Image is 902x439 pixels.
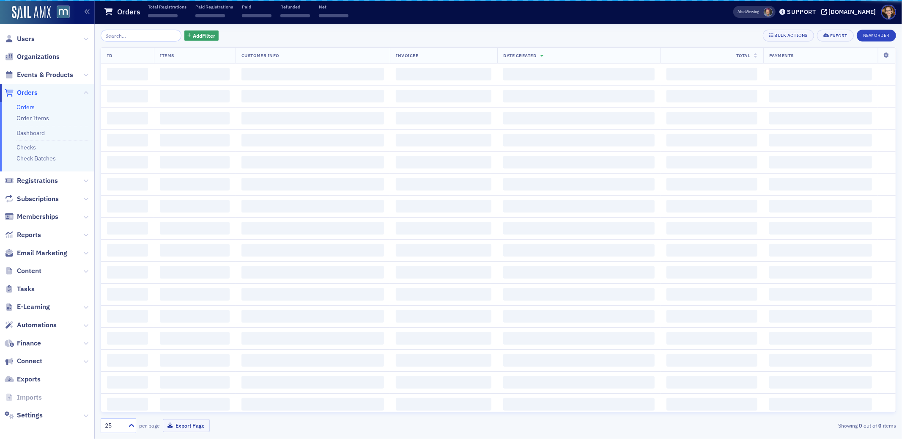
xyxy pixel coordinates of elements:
[241,354,384,367] span: ‌
[829,8,876,16] div: [DOMAIN_NAME]
[160,376,230,389] span: ‌
[396,68,491,80] span: ‌
[396,90,491,102] span: ‌
[5,266,41,276] a: Content
[503,200,655,213] span: ‌
[5,320,57,330] a: Automations
[107,222,148,235] span: ‌
[666,200,757,213] span: ‌
[107,376,148,389] span: ‌
[107,266,148,279] span: ‌
[503,288,655,301] span: ‌
[5,375,41,384] a: Exports
[242,4,271,10] p: Paid
[769,52,794,58] span: Payments
[107,398,148,411] span: ‌
[5,411,43,420] a: Settings
[17,194,59,204] span: Subscriptions
[319,14,348,17] span: ‌
[666,310,757,323] span: ‌
[666,332,757,345] span: ‌
[107,90,148,102] span: ‌
[503,156,655,168] span: ‌
[666,244,757,257] span: ‌
[241,222,384,235] span: ‌
[17,34,35,44] span: Users
[503,134,655,146] span: ‌
[160,288,230,301] span: ‌
[17,88,38,97] span: Orders
[107,310,148,323] span: ‌
[17,248,67,258] span: Email Marketing
[396,398,491,411] span: ‌
[148,14,178,17] span: ‌
[396,244,491,257] span: ‌
[160,222,230,235] span: ‌
[280,14,310,17] span: ‌
[5,70,73,80] a: Events & Products
[107,244,148,257] span: ‌
[148,4,186,10] p: Total Registrations
[117,7,140,17] h1: Orders
[160,354,230,367] span: ‌
[830,33,847,38] div: Export
[503,90,655,102] span: ‌
[160,68,230,80] span: ‌
[241,376,384,389] span: ‌
[769,68,872,80] span: ‌
[769,332,872,345] span: ‌
[160,398,230,411] span: ‌
[769,156,872,168] span: ‌
[107,178,148,191] span: ‌
[107,288,148,301] span: ‌
[5,248,67,258] a: Email Marketing
[17,284,35,294] span: Tasks
[666,156,757,168] span: ‌
[769,222,872,235] span: ‌
[787,8,816,16] div: Support
[503,332,655,345] span: ‌
[160,90,230,102] span: ‌
[503,244,655,257] span: ‌
[241,266,384,279] span: ‌
[107,156,148,168] span: ‌
[17,266,41,276] span: Content
[184,30,219,41] button: AddFilter
[503,222,655,235] span: ‌
[666,68,757,80] span: ‌
[817,30,854,41] button: Export
[396,376,491,389] span: ‌
[738,9,759,15] span: Viewing
[396,52,418,58] span: Invoicee
[241,112,384,124] span: ‌
[241,156,384,168] span: ‌
[396,134,491,146] span: ‌
[17,411,43,420] span: Settings
[242,14,271,17] span: ‌
[12,6,51,19] img: SailAMX
[503,310,655,323] span: ‌
[877,422,883,429] strong: 0
[160,332,230,345] span: ‌
[881,5,896,19] span: Profile
[57,6,70,19] img: SailAMX
[5,302,50,312] a: E-Learning
[5,212,58,221] a: Memberships
[5,194,59,204] a: Subscriptions
[769,112,872,124] span: ‌
[821,9,879,15] button: [DOMAIN_NAME]
[16,103,35,111] a: Orders
[107,354,148,367] span: ‌
[17,70,73,80] span: Events & Products
[769,90,872,102] span: ‌
[5,52,60,61] a: Organizations
[769,354,872,367] span: ‌
[16,114,49,122] a: Order Items
[51,6,70,20] a: View Homepage
[241,244,384,257] span: ‌
[17,339,41,348] span: Finance
[637,422,896,429] div: Showing out of items
[769,310,872,323] span: ‌
[163,419,210,432] button: Export Page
